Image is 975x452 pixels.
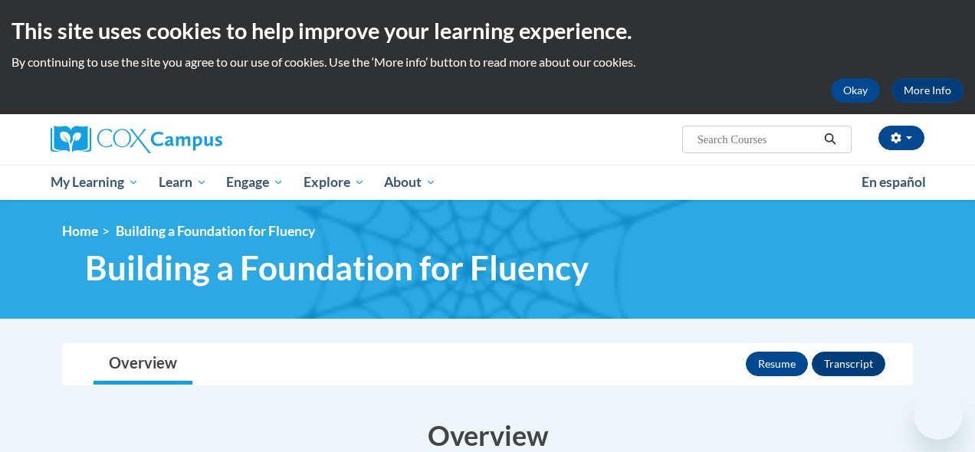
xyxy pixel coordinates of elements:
button: Okay [831,78,880,103]
span: Building a Foundation for Fluency [116,223,315,239]
a: Learn [149,165,217,200]
a: Cox Campus [51,126,327,153]
span: Engage [226,173,284,192]
span: Explore [304,173,365,192]
p: By continuing to use the site you agree to our use of cookies. Use the ‘More info’ button to read... [11,54,964,70]
a: Engage [216,165,294,200]
span: Building a Foundation for Fluency [85,247,589,288]
span: My Learning [51,173,139,192]
a: More Info [891,78,964,103]
a: My Learning [41,165,149,200]
a: En español [852,166,936,198]
div: Main menu [39,165,936,200]
input: Search Courses [696,130,819,149]
a: Overview [94,344,192,385]
a: Explore [294,165,375,200]
a: About [375,165,447,200]
span: En español [862,174,926,190]
span: About [384,173,436,192]
span: Learn [159,173,207,192]
h2: This site uses cookies to help improve your learning experience. [11,15,964,46]
button: Account Settings [878,126,924,150]
a: Home [62,223,98,239]
button: Search [819,130,842,149]
button: Resume [746,352,808,376]
iframe: Button to launch messaging window [914,391,963,440]
img: Cox Campus [51,126,222,153]
button: Transcript [812,352,885,376]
